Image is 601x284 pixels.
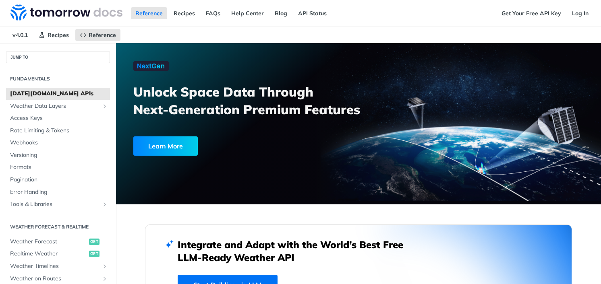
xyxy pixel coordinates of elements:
span: get [89,239,99,245]
a: FAQs [201,7,225,19]
button: Show subpages for Tools & Libraries [102,201,108,208]
a: [DATE][DOMAIN_NAME] APIs [6,88,110,100]
a: API Status [294,7,331,19]
a: Help Center [227,7,268,19]
span: Error Handling [10,188,108,196]
a: Formats [6,161,110,173]
span: get [89,251,99,257]
a: Realtime Weatherget [6,248,110,260]
a: Pagination [6,174,110,186]
a: Blog [270,7,292,19]
span: v4.0.1 [8,29,32,41]
a: Weather TimelinesShow subpages for Weather Timelines [6,260,110,272]
div: Learn More [133,136,198,156]
h2: Fundamentals [6,75,110,82]
span: Weather Forecast [10,238,87,246]
h3: Unlock Space Data Through Next-Generation Premium Features [133,83,367,118]
a: Recipes [169,7,199,19]
h2: Integrate and Adapt with the World’s Best Free LLM-Ready Weather API [178,238,415,264]
span: Formats [10,163,108,171]
a: Get Your Free API Key [497,7,566,19]
a: Learn More [133,136,320,156]
span: Reference [89,31,116,39]
button: Show subpages for Weather Timelines [102,263,108,270]
h2: Weather Forecast & realtime [6,223,110,230]
span: Weather Timelines [10,262,99,270]
span: Pagination [10,176,108,184]
span: Weather Data Layers [10,102,99,110]
span: Access Keys [10,114,108,122]
a: Log In [568,7,593,19]
span: Webhooks [10,139,108,147]
a: Tools & LibrariesShow subpages for Tools & Libraries [6,198,110,210]
button: Show subpages for Weather Data Layers [102,103,108,109]
a: Error Handling [6,186,110,198]
span: Weather on Routes [10,275,99,283]
a: Webhooks [6,137,110,149]
a: Weather Forecastget [6,236,110,248]
span: Versioning [10,151,108,159]
a: Access Keys [6,112,110,124]
span: Rate Limiting & Tokens [10,127,108,135]
span: [DATE][DOMAIN_NAME] APIs [10,90,108,98]
a: Rate Limiting & Tokens [6,125,110,137]
button: JUMP TO [6,51,110,63]
span: Tools & Libraries [10,200,99,208]
span: Realtime Weather [10,250,87,258]
img: NextGen [133,61,169,71]
button: Show subpages for Weather on Routes [102,276,108,282]
a: Weather Data LayersShow subpages for Weather Data Layers [6,100,110,112]
img: Tomorrow.io Weather API Docs [10,4,122,21]
a: Reference [131,7,167,19]
span: Recipes [48,31,69,39]
a: Versioning [6,149,110,161]
a: Reference [75,29,120,41]
a: Recipes [34,29,73,41]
